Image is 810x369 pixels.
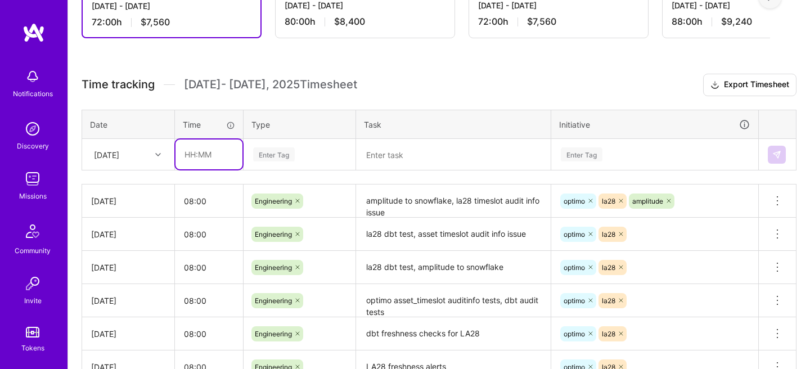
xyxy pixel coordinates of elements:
img: logo [22,22,45,43]
div: Tokens [21,342,44,354]
span: Time tracking [82,78,155,92]
div: Discovery [17,140,49,152]
span: [DATE] - [DATE] , 2025 Timesheet [184,78,357,92]
div: Time [183,119,235,130]
span: optimo [564,230,585,238]
button: Export Timesheet [703,74,796,96]
th: Task [356,110,551,139]
textarea: dbt freshness checks for LA28 [357,318,550,349]
img: Submit [772,150,781,159]
span: optimo [564,296,585,305]
input: HH:MM [175,286,243,316]
div: Enter Tag [561,146,602,163]
div: 72:00 h [92,16,251,28]
span: la28 [602,330,615,338]
span: Engineering [255,197,292,205]
i: icon Chevron [155,152,161,157]
input: HH:MM [175,139,242,169]
div: [DATE] [91,228,165,240]
img: discovery [21,118,44,140]
span: Engineering [255,330,292,338]
span: $8,400 [334,16,365,28]
span: $7,560 [141,16,170,28]
span: la28 [602,263,615,272]
span: $9,240 [721,16,752,28]
img: Invite [21,272,44,295]
span: optimo [564,263,585,272]
span: optimo [564,197,585,205]
div: [DATE] [91,328,165,340]
span: $7,560 [527,16,556,28]
textarea: amplitude to snowflake, la28 timeslot audit info issue [357,186,550,217]
div: [DATE] [91,295,165,307]
div: Enter Tag [253,146,295,163]
span: la28 [602,296,615,305]
input: HH:MM [175,253,243,282]
textarea: la28 dbt test, asset timeslot audit info issue [357,219,550,250]
span: la28 [602,197,615,205]
input: HH:MM [175,219,243,249]
div: Notifications [13,88,53,100]
div: [DATE] [91,262,165,273]
div: Initiative [559,118,750,131]
div: [DATE] [91,195,165,207]
span: Engineering [255,263,292,272]
input: HH:MM [175,319,243,349]
span: amplitude [632,197,663,205]
img: tokens [26,327,39,337]
div: 72:00 h [478,16,639,28]
div: 80:00 h [285,16,445,28]
img: Community [19,218,46,245]
span: la28 [602,230,615,238]
div: Invite [24,295,42,307]
textarea: optimo asset_timeslot auditinfo tests, dbt audit tests [357,285,550,316]
th: Date [82,110,175,139]
img: bell [21,65,44,88]
input: HH:MM [175,186,243,216]
img: teamwork [21,168,44,190]
div: Community [15,245,51,256]
th: Type [244,110,356,139]
div: Missions [19,190,47,202]
textarea: la28 dbt test, amplitude to snowflake [357,252,550,283]
div: [DATE] [94,148,119,160]
i: icon Download [710,79,719,91]
span: optimo [564,330,585,338]
span: Engineering [255,230,292,238]
span: Engineering [255,296,292,305]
